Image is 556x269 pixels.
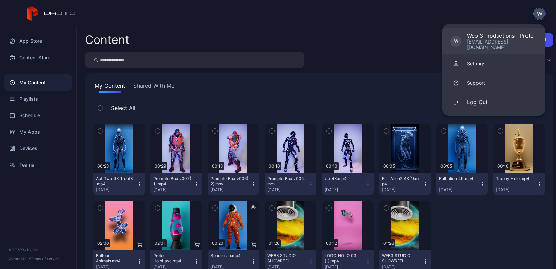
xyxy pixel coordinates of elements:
div: Ue_4K.mp4 [325,176,362,181]
div: [DATE] [382,187,423,193]
a: Settings [442,54,545,73]
a: Content Store [4,49,72,66]
button: Ue_4K.mp4[DATE] [322,173,374,195]
div: W [450,36,461,47]
div: Log Out [467,98,488,106]
a: Schedule [4,107,72,124]
div: [EMAIL_ADDRESS][DOMAIN_NAME] [467,39,537,50]
div: LOGO_HOLO_03 (1).mp4 [325,253,362,264]
a: Playlists [4,91,72,107]
div: PrompterBox_v005.mov [267,176,305,187]
div: Trophy_Holo.mp4 [496,176,534,181]
div: Web 3 Productions - Proto [467,32,537,39]
div: Proto HoloLava.mp4 [153,253,191,264]
a: App Store [4,33,72,49]
button: Act_Two_4K_1_chf3.mp4[DATE] [93,173,145,195]
button: My Content [93,82,126,93]
div: [DATE] [153,187,194,193]
div: Spaceman.mp4 [210,253,248,258]
div: [DATE] [496,187,537,193]
a: My Content [4,74,72,91]
a: Teams [4,157,72,173]
div: [DATE] [210,187,251,193]
div: [DATE] [267,187,308,193]
div: PrompterBox_v007(1).mp4 [153,176,191,187]
div: WEB3 STUDIO SHOWREEL VERTICAL - NO AUDIO(2).mp4 [382,253,420,264]
div: Balloon Animals.mp4 [96,253,134,264]
div: PrompterBox_v006(2).mov [210,176,248,187]
div: [DATE] [325,187,365,193]
div: Settings [467,60,485,67]
button: Full_Alien2_4K(1).mp4[DATE] [379,173,431,195]
a: Support [442,73,545,93]
a: My Apps [4,124,72,140]
div: Support [467,80,485,86]
button: PrompterBox_v006(2).mov[DATE] [208,173,259,195]
button: Trophy_Holo.mp4[DATE] [493,173,545,195]
div: [DATE] [96,187,137,193]
button: Shared With Me [132,82,176,93]
div: © 2025 PROTO, Inc. [8,247,68,253]
a: WWeb 3 Productions - Proto[EMAIL_ADDRESS][DOMAIN_NAME] [442,28,545,54]
div: Content [85,34,129,46]
button: Full_alien_4K.mp4[DATE] [436,173,488,195]
div: [DATE] [439,187,480,193]
button: W [533,8,546,20]
button: Log Out [442,93,545,112]
span: Version 1.13.1 • [8,257,31,261]
button: PrompterBox_v007(1).mp4[DATE] [150,173,202,195]
div: WEB3 STUDIO SHOWREEL VERTICAL - WITH AUDIO(1).mp4 [267,253,305,264]
button: PrompterBox_v005.mov[DATE] [265,173,316,195]
a: Devices [4,140,72,157]
div: Full_Alien2_4K(1).mp4 [382,176,420,187]
div: Act_Two_4K_1_chf3.mp4 [96,176,134,187]
span: Select All [111,104,135,112]
a: Terms Of Service [31,257,59,261]
div: Full_alien_4K.mp4 [439,176,477,181]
